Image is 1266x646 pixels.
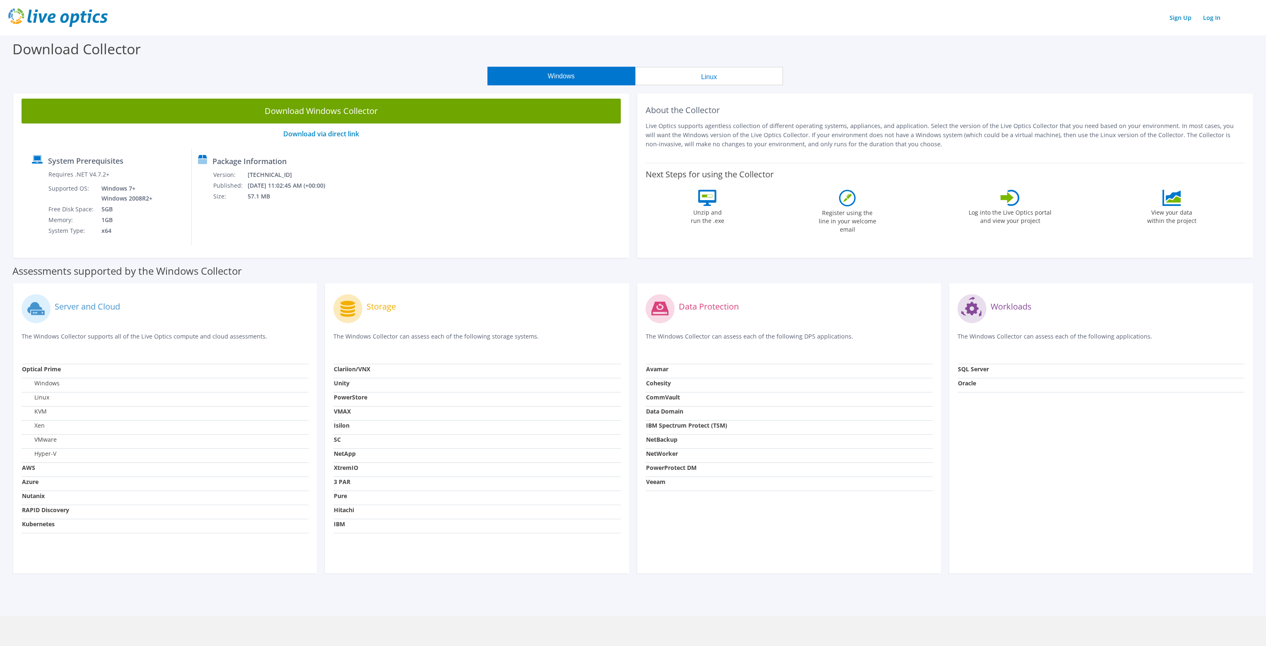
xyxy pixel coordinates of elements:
[646,379,671,387] strong: Cohesity
[213,169,247,180] td: Version:
[679,302,739,311] label: Data Protection
[334,520,345,528] strong: IBM
[95,183,154,204] td: Windows 7+ Windows 2008R2+
[958,365,989,373] strong: SQL Server
[334,365,370,373] strong: Clariion/VNX
[22,379,60,387] label: Windows
[22,332,309,349] p: The Windows Collector supports all of the Live Optics compute and cloud assessments.
[646,169,774,179] label: Next Steps for using the Collector
[48,170,109,179] label: Requires .NET V4.7.2+
[688,206,726,225] label: Unzip and run the .exe
[816,206,878,234] label: Register using the line in your welcome email
[334,407,351,415] strong: VMAX
[334,478,350,486] strong: 3 PAR
[487,67,635,85] button: Windows
[212,157,287,165] label: Package Information
[8,8,108,27] img: live_optics_svg.svg
[646,365,668,373] strong: Avamar
[22,99,621,123] a: Download Windows Collector
[334,436,341,443] strong: SC
[213,180,247,191] td: Published:
[646,450,678,457] strong: NetWorker
[22,520,55,528] strong: Kubernetes
[646,393,680,401] strong: CommVault
[247,191,336,202] td: 57.1 MB
[22,436,57,444] label: VMware
[22,506,69,514] strong: RAPID Discovery
[1199,12,1225,24] a: Log In
[334,421,350,429] strong: Isilon
[22,407,47,416] label: KVM
[12,267,242,275] label: Assessments supported by the Windows Collector
[22,478,39,486] strong: Azure
[646,464,697,472] strong: PowerProtect DM
[95,215,154,225] td: 1GB
[22,450,56,458] label: Hyper-V
[646,105,1245,115] h2: About the Collector
[247,180,336,191] td: [DATE] 11:02:45 AM (+00:00)
[213,191,247,202] td: Size:
[635,67,783,85] button: Linux
[95,204,154,215] td: 5GB
[48,204,95,215] td: Free Disk Space:
[12,39,141,58] label: Download Collector
[957,332,1244,349] p: The Windows Collector can assess each of the following applications.
[646,332,933,349] p: The Windows Collector can assess each of the following DPS applications.
[646,421,727,429] strong: IBM Spectrum Protect (TSM)
[968,206,1052,225] label: Log into the Live Optics portal and view your project
[22,421,45,430] label: Xen
[247,169,336,180] td: [TECHNICAL_ID]
[334,464,358,472] strong: XtremIO
[1142,206,1201,225] label: View your data within the project
[991,302,1032,311] label: Workloads
[1165,12,1196,24] a: Sign Up
[958,379,976,387] strong: Oracle
[646,407,683,415] strong: Data Domain
[22,492,45,500] strong: Nutanix
[283,129,359,138] a: Download via direct link
[334,379,350,387] strong: Unity
[334,506,354,514] strong: Hitachi
[48,183,95,204] td: Supported OS:
[646,478,666,486] strong: Veeam
[48,157,123,165] label: System Prerequisites
[55,302,120,311] label: Server and Cloud
[48,215,95,225] td: Memory:
[22,393,49,402] label: Linux
[22,464,35,472] strong: AWS
[22,365,61,373] strong: Optical Prime
[646,121,1245,149] p: Live Optics supports agentless collection of different operating systems, appliances, and applica...
[367,302,396,311] label: Storage
[334,393,367,401] strong: PowerStore
[95,225,154,236] td: x64
[333,332,620,349] p: The Windows Collector can assess each of the following storage systems.
[48,225,95,236] td: System Type:
[334,492,347,500] strong: Pure
[334,450,356,457] strong: NetApp
[646,436,678,443] strong: NetBackup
